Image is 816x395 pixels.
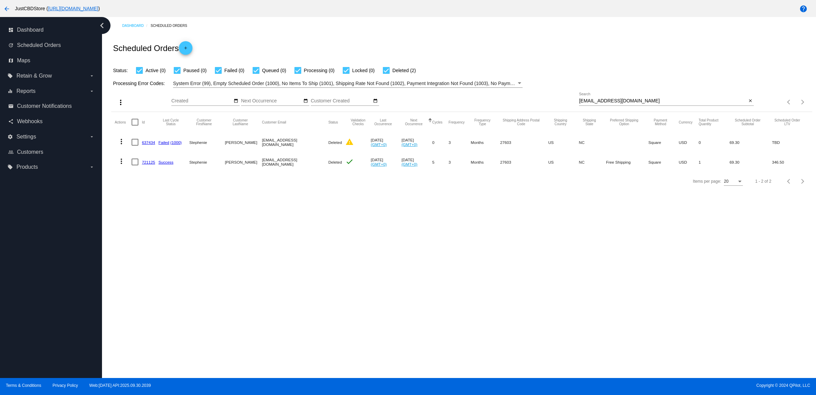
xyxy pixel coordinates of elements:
[142,140,155,145] a: 637434
[16,88,35,94] span: Reports
[225,152,262,172] mat-cell: [PERSON_NAME]
[402,162,418,166] a: (GMT+0)
[579,118,600,126] button: Change sorting for ShippingState
[500,118,542,126] button: Change sorting for ShippingPostcode
[113,81,165,86] span: Processing Error Codes:
[371,132,402,152] mat-cell: [DATE]
[679,120,693,124] button: Change sorting for CurrencyIso
[471,132,500,152] mat-cell: Months
[7,73,13,79] i: local_offer
[471,152,500,172] mat-cell: Months
[648,132,679,152] mat-cell: Square
[796,175,810,188] button: Next page
[548,152,579,172] mat-cell: US
[755,179,771,184] div: 1 - 2 of 2
[189,132,225,152] mat-cell: Stephenie
[679,132,699,152] mat-cell: USD
[8,40,95,51] a: update Scheduled Orders
[402,142,418,147] a: (GMT+0)
[17,149,43,155] span: Customers
[699,132,730,152] mat-cell: 0
[345,158,354,166] mat-icon: check
[151,20,193,31] a: Scheduled Orders
[579,152,606,172] mat-cell: NC
[748,98,753,104] mat-icon: close
[8,119,14,124] i: share
[500,152,548,172] mat-cell: 27603
[500,132,548,152] mat-cell: 27603
[17,27,44,33] span: Dashboard
[402,118,426,126] button: Change sorting for NextOccurrenceUtc
[142,160,155,164] a: 721125
[142,120,144,124] button: Change sorting for Id
[432,152,448,172] mat-cell: 5
[262,66,286,75] span: Queued (0)
[3,5,11,13] mat-icon: arrow_back
[89,164,95,170] i: arrow_drop_down
[724,179,743,184] mat-select: Items per page:
[48,6,98,11] a: [URL][DOMAIN_NAME]
[579,132,606,152] mat-cell: NC
[189,118,219,126] button: Change sorting for CustomerFirstName
[8,149,14,155] i: people_outline
[699,112,730,132] mat-header-cell: Total Product Quantity
[448,152,471,172] mat-cell: 3
[224,66,244,75] span: Failed (0)
[8,116,95,127] a: share Webhooks
[392,66,416,75] span: Deleted (2)
[402,132,432,152] mat-cell: [DATE]
[402,152,432,172] mat-cell: [DATE]
[548,132,579,152] mat-cell: US
[262,152,328,172] mat-cell: [EMAIL_ADDRESS][DOMAIN_NAME]
[7,88,13,94] i: equalizer
[371,118,395,126] button: Change sorting for LastOccurrenceUtc
[772,152,809,172] mat-cell: 346.50
[371,162,387,166] a: (GMT+0)
[234,98,238,104] mat-icon: date_range
[345,112,371,132] mat-header-cell: Validation Checks
[414,383,810,388] span: Copyright © 2024 QPilot, LLC
[693,179,721,184] div: Items per page:
[146,66,166,75] span: Active (0)
[8,24,95,35] a: dashboard Dashboard
[182,46,190,54] mat-icon: add
[303,98,308,104] mat-icon: date_range
[262,120,286,124] button: Change sorting for CustomerEmail
[328,140,342,145] span: Deleted
[15,6,100,11] span: JustCBDStore ( )
[796,95,810,109] button: Next page
[7,164,13,170] i: local_offer
[117,157,125,165] mat-icon: more_vert
[189,152,225,172] mat-cell: Stephenie
[579,98,747,104] input: Search
[97,20,107,31] i: chevron_left
[8,55,95,66] a: map Maps
[173,79,523,88] mat-select: Filter by Processing Error Codes
[432,120,442,124] button: Change sorting for Cycles
[16,73,52,79] span: Retain & Grow
[548,118,573,126] button: Change sorting for ShippingCountry
[782,175,796,188] button: Previous page
[730,118,766,126] button: Change sorting for Subtotal
[7,134,13,139] i: settings
[371,152,402,172] mat-cell: [DATE]
[53,383,78,388] a: Privacy Policy
[158,140,169,145] a: Failed
[122,20,151,31] a: Dashboard
[17,103,72,109] span: Customer Notifications
[113,41,192,55] h2: Scheduled Orders
[225,132,262,152] mat-cell: [PERSON_NAME]
[352,66,375,75] span: Locked (0)
[8,101,95,112] a: email Customer Notifications
[17,118,42,125] span: Webhooks
[432,132,448,152] mat-cell: 0
[158,160,173,164] a: Success
[158,118,183,126] button: Change sorting for LastProcessingCycleId
[6,383,41,388] a: Terms & Conditions
[730,132,772,152] mat-cell: 69.30
[170,140,182,145] a: (1000)
[171,98,233,104] input: Created
[16,164,38,170] span: Products
[311,98,372,104] input: Customer Created
[89,134,95,139] i: arrow_drop_down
